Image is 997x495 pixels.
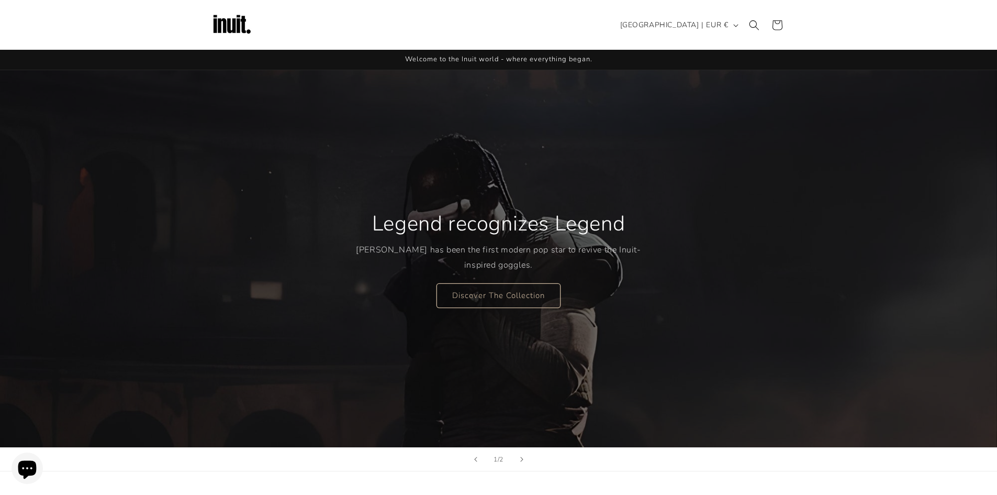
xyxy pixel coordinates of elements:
div: Announcement [211,50,787,70]
span: 2 [499,454,503,465]
span: Welcome to the Inuit world - where everything began. [405,54,592,64]
h2: Legend recognizes Legend [372,210,625,237]
span: [GEOGRAPHIC_DATA] | EUR € [620,19,729,30]
span: / [498,454,500,465]
inbox-online-store-chat: Shopify online store chat [8,453,46,487]
button: [GEOGRAPHIC_DATA] | EUR € [614,15,743,35]
a: Discover The Collection [436,283,561,307]
img: Inuit Logo [211,4,253,46]
button: Next slide [510,448,533,471]
button: Previous slide [464,448,487,471]
p: [PERSON_NAME] has been the first modern pop star to revive the Inuit-inspired goggles. [356,243,641,273]
summary: Search [743,14,766,37]
span: 1 [494,454,498,465]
